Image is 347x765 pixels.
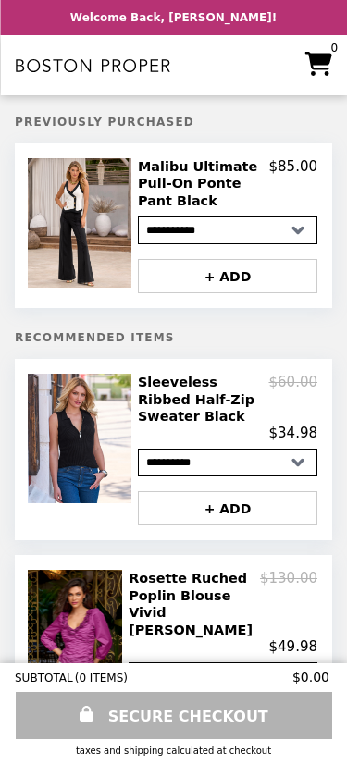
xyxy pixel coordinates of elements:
p: $130.00 [260,570,317,638]
p: $60.00 [269,374,318,425]
img: Brand Logo [15,46,170,84]
img: Malibu Ultimate Pull-On Ponte Pant Black [28,158,136,288]
span: ( 0 ITEMS ) [75,672,128,685]
select: Select a product variant [138,216,317,244]
span: 0 [330,43,338,54]
div: Taxes and Shipping calculated at checkout [15,746,332,756]
p: Welcome Back, [PERSON_NAME]! [70,11,277,24]
p: $49.98 [269,638,318,655]
span: $0.00 [292,670,332,685]
h2: Rosette Ruched Poplin Blouse Vivid [PERSON_NAME] [129,570,260,638]
span: SUBTOTAL [15,672,75,685]
h5: Previously Purchased [15,116,332,129]
button: + ADD [138,259,317,293]
h2: Malibu Ultimate Pull-On Ponte Pant Black [138,158,269,209]
img: Sleeveless Ribbed Half-Zip Sweater Black [28,374,136,503]
img: Rosette Ruched Poplin Blouse Vivid Viola [28,570,127,688]
select: Select a product variant [138,449,317,476]
p: $34.98 [269,425,318,441]
p: $85.00 [269,158,318,209]
button: + ADD [138,491,317,525]
h5: Recommended Items [15,331,332,344]
h2: Sleeveless Ribbed Half-Zip Sweater Black [138,374,269,425]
